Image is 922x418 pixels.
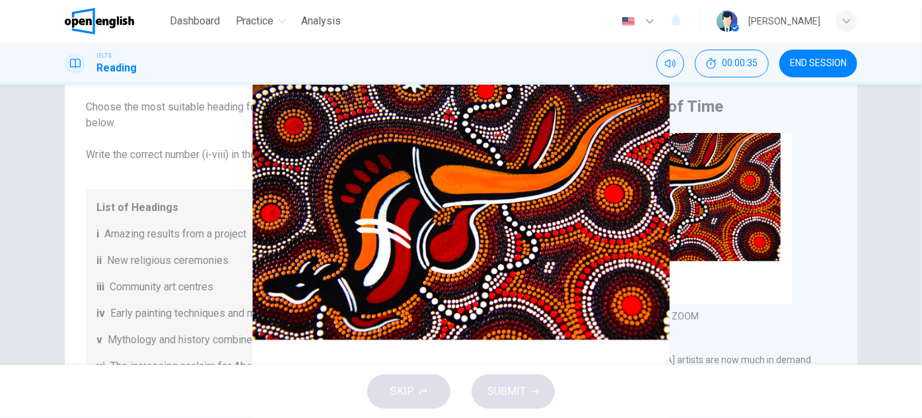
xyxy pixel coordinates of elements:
[620,17,637,26] img: en
[717,11,738,32] img: Profile picture
[722,58,758,69] span: 00:00:35
[65,8,134,34] img: OpenEnglish logo
[236,13,274,29] span: Practice
[96,60,137,76] h1: Reading
[302,13,341,29] span: Analysis
[170,13,220,29] span: Dashboard
[695,50,769,77] div: Hide
[790,58,847,69] span: END SESSION
[748,13,820,29] div: [PERSON_NAME]
[96,51,112,60] span: IELTS
[656,50,684,77] div: Mute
